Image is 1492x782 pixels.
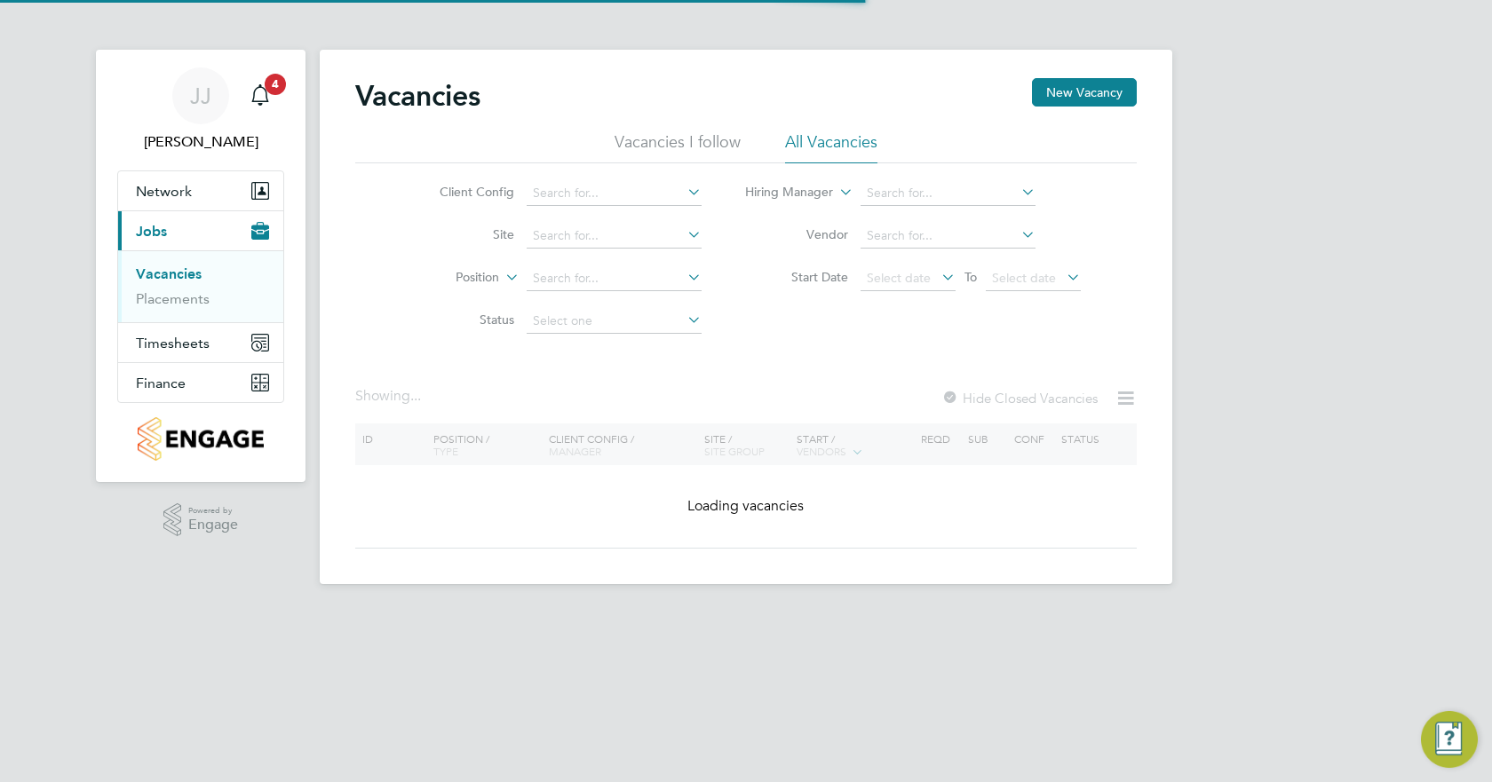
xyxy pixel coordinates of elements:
label: Vendor [746,226,848,242]
h2: Vacancies [355,78,480,114]
div: Showing [355,387,425,406]
button: Finance [118,363,283,402]
span: 4 [265,74,286,95]
button: Jobs [118,211,283,250]
li: Vacancies I follow [615,131,741,163]
nav: Main navigation [96,50,306,482]
label: Hiring Manager [731,184,833,201]
span: To [959,265,982,288]
label: Position [397,269,499,287]
button: Network [118,171,283,210]
div: Jobs [118,250,283,322]
span: Joshua James [117,131,284,153]
label: Hide Closed Vacancies [941,390,1098,407]
a: JJ[PERSON_NAME] [117,67,284,153]
span: Jobs [136,223,167,240]
label: Status [412,312,514,328]
label: Site [412,226,514,242]
label: Client Config [412,184,514,200]
span: Finance [136,375,186,391]
input: Search for... [861,224,1036,249]
button: Timesheets [118,323,283,362]
a: Powered byEngage [163,503,239,537]
span: ... [410,387,421,405]
button: Engage Resource Center [1421,711,1478,768]
button: New Vacancy [1032,78,1137,107]
img: countryside-properties-logo-retina.png [138,417,263,461]
a: Go to home page [117,417,284,461]
input: Search for... [861,181,1036,206]
span: JJ [190,84,211,107]
li: All Vacancies [785,131,877,163]
a: Vacancies [136,265,202,282]
input: Search for... [527,224,702,249]
span: Powered by [188,503,238,518]
span: Select date [992,270,1056,286]
span: Timesheets [136,335,210,352]
input: Search for... [527,181,702,206]
input: Select one [527,309,702,334]
a: 4 [242,67,278,124]
a: Placements [136,290,210,307]
input: Search for... [527,266,702,291]
span: Select date [867,270,931,286]
label: Start Date [746,269,848,285]
span: Network [136,183,192,200]
span: Engage [188,517,238,533]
